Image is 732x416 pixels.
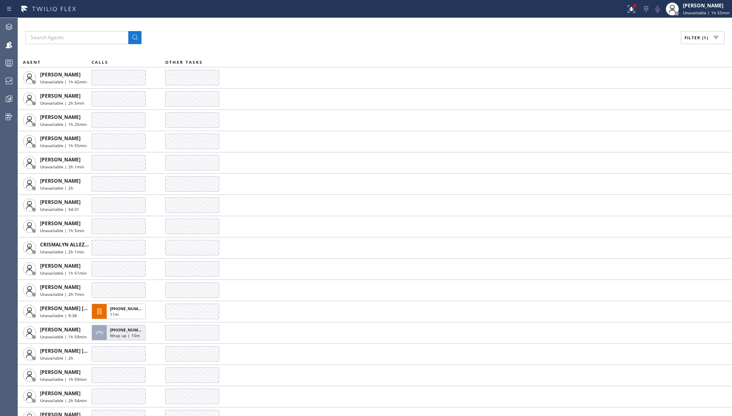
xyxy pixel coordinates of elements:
span: [PERSON_NAME] [40,71,81,78]
span: CRISMALYN ALLEZER [40,241,91,248]
span: [PERSON_NAME] [40,390,81,397]
span: Unavailable | 2h 7min [40,291,84,297]
button: [PHONE_NUMBER]Wrap up | 10m [92,322,148,343]
span: Unavailable | 2h [40,355,73,361]
span: Unavailable | 2h 1min [40,164,84,170]
div: [PERSON_NAME] [683,2,730,9]
span: Unavailable | 1h 59min [40,334,87,340]
span: Unavailable | 1h 51min [40,270,87,276]
span: Unavailable | 1h 55min [683,10,730,16]
span: [PERSON_NAME] [40,262,81,269]
button: Mute [652,3,663,15]
span: [PERSON_NAME] [40,92,81,99]
span: Unavailable | 54:31 [40,206,79,212]
span: [PERSON_NAME] [40,177,81,184]
span: CALLS [92,59,108,65]
span: Unavailable | 1h 59min [40,376,87,382]
span: Wrap up | 10m [110,333,140,338]
span: [PERSON_NAME] [40,135,81,142]
span: OTHER TASKS [165,59,203,65]
span: [PERSON_NAME] [40,284,81,291]
input: Search Agents [25,31,128,44]
span: [PERSON_NAME] [PERSON_NAME] [40,305,122,312]
span: Unavailable | 1h 42min [40,79,87,85]
span: Unavailable | 1h 5min [40,228,84,233]
span: [PERSON_NAME] [40,220,81,227]
span: [PERSON_NAME] [40,326,81,333]
span: [PERSON_NAME] [PERSON_NAME] [40,347,122,354]
button: [PHONE_NUMBER]11m [92,301,148,322]
span: [PERSON_NAME] [40,369,81,376]
span: [PHONE_NUMBER] [110,306,147,311]
span: 11m [110,311,119,317]
span: [PERSON_NAME] [40,199,81,206]
span: Unavailable | 1h 55min [40,143,87,148]
span: [PERSON_NAME] [40,156,81,163]
span: AGENT [23,59,41,65]
span: Filter (1) [685,35,708,40]
span: Unavailable | 9:38 [40,313,77,318]
span: Unavailable | 2h [40,185,73,191]
span: [PHONE_NUMBER] [110,327,147,333]
span: Unavailable | 2h 1min [40,249,84,255]
span: Unavailable | 2h 5min [40,100,84,106]
span: Unavailable | 2h 54min [40,398,87,403]
span: Unavailable | 1h 25min [40,121,87,127]
button: Filter (1) [681,31,725,44]
span: [PERSON_NAME] [40,114,81,121]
